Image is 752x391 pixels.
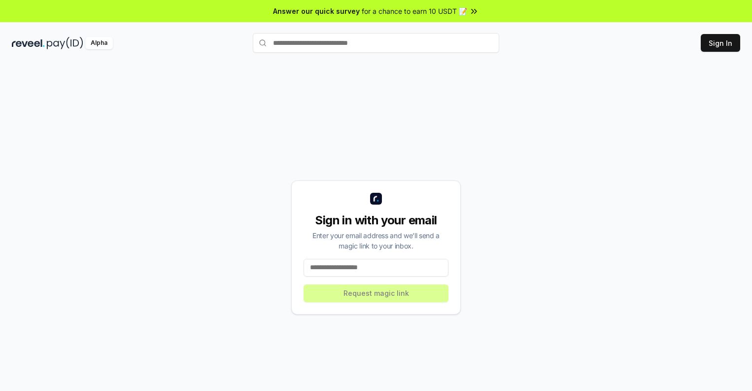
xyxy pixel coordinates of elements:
[85,37,113,49] div: Alpha
[273,6,360,16] span: Answer our quick survey
[701,34,740,52] button: Sign In
[304,230,448,251] div: Enter your email address and we’ll send a magic link to your inbox.
[47,37,83,49] img: pay_id
[362,6,467,16] span: for a chance to earn 10 USDT 📝
[304,213,448,228] div: Sign in with your email
[12,37,45,49] img: reveel_dark
[370,193,382,205] img: logo_small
